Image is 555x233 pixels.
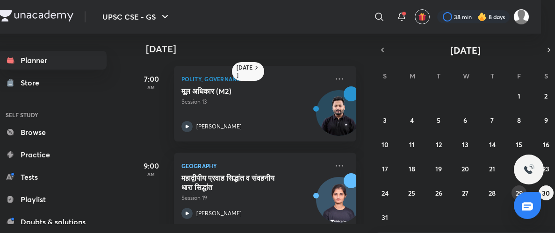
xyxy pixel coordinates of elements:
p: AM [133,85,170,90]
img: Komal [513,9,529,25]
button: [DATE] [389,43,542,56]
img: avatar [418,13,426,21]
button: August 8, 2025 [512,113,526,127]
abbr: August 7, 2025 [490,116,494,125]
abbr: August 24, 2025 [382,189,389,198]
button: August 21, 2025 [485,161,500,176]
abbr: Saturday [544,71,548,80]
button: August 30, 2025 [539,185,554,200]
h6: [DATE] [237,64,253,79]
abbr: August 8, 2025 [517,116,521,125]
button: UPSC CSE - GS [97,7,176,26]
button: August 23, 2025 [539,161,554,176]
abbr: August 30, 2025 [542,189,550,198]
button: August 13, 2025 [458,137,473,152]
button: August 27, 2025 [458,185,473,200]
abbr: August 23, 2025 [542,164,549,173]
abbr: August 12, 2025 [436,140,442,149]
button: August 22, 2025 [512,161,526,176]
button: August 10, 2025 [377,137,392,152]
button: August 29, 2025 [512,185,526,200]
abbr: August 13, 2025 [462,140,469,149]
abbr: August 29, 2025 [516,189,523,198]
h5: महाद्वीपीय प्रवाह सिद्धांत व संवहनीय धारा सिद्धांत [181,173,298,192]
abbr: August 4, 2025 [410,116,414,125]
button: August 9, 2025 [539,113,554,127]
abbr: August 3, 2025 [383,116,387,125]
abbr: Sunday [383,71,387,80]
button: August 17, 2025 [377,161,392,176]
p: [PERSON_NAME] [196,122,242,131]
img: Avatar [317,95,361,140]
abbr: Thursday [490,71,494,80]
img: streak [477,12,487,21]
img: Avatar [317,182,361,227]
abbr: August 21, 2025 [489,164,495,173]
abbr: August 15, 2025 [516,140,522,149]
button: August 6, 2025 [458,113,473,127]
button: August 14, 2025 [485,137,500,152]
abbr: Tuesday [437,71,440,80]
button: August 2, 2025 [539,88,554,103]
span: [DATE] [450,44,481,56]
p: Session 13 [181,98,328,106]
abbr: August 26, 2025 [435,189,442,198]
abbr: August 18, 2025 [409,164,415,173]
button: August 15, 2025 [512,137,526,152]
abbr: August 28, 2025 [489,189,496,198]
div: Store [21,77,45,88]
button: avatar [415,9,430,24]
button: August 11, 2025 [404,137,419,152]
abbr: August 10, 2025 [382,140,389,149]
img: ttu [523,164,534,175]
abbr: August 25, 2025 [408,189,415,198]
button: August 12, 2025 [431,137,446,152]
abbr: Monday [410,71,415,80]
button: August 19, 2025 [431,161,446,176]
abbr: Wednesday [463,71,469,80]
p: Geography [181,160,328,171]
abbr: August 17, 2025 [382,164,388,173]
button: August 4, 2025 [404,113,419,127]
abbr: August 9, 2025 [544,116,548,125]
h5: 7:00 [133,73,170,85]
abbr: August 2, 2025 [544,92,548,100]
p: Session 19 [181,194,328,202]
button: August 24, 2025 [377,185,392,200]
abbr: August 20, 2025 [461,164,469,173]
button: August 3, 2025 [377,113,392,127]
abbr: August 5, 2025 [437,116,440,125]
h5: 9:00 [133,160,170,171]
abbr: Friday [517,71,521,80]
button: August 7, 2025 [485,113,500,127]
button: August 31, 2025 [377,210,392,225]
button: August 5, 2025 [431,113,446,127]
button: August 20, 2025 [458,161,473,176]
button: August 25, 2025 [404,185,419,200]
h5: मूल अधिकार (M2) [181,86,298,96]
abbr: August 19, 2025 [435,164,442,173]
p: [PERSON_NAME] [196,209,242,218]
abbr: August 1, 2025 [518,92,520,100]
abbr: August 6, 2025 [463,116,467,125]
abbr: August 27, 2025 [462,189,469,198]
button: August 26, 2025 [431,185,446,200]
p: Polity, Governance & IR [181,73,328,85]
p: AM [133,171,170,177]
abbr: August 11, 2025 [409,140,415,149]
abbr: August 14, 2025 [489,140,496,149]
button: August 28, 2025 [485,185,500,200]
abbr: August 31, 2025 [382,213,388,222]
button: August 1, 2025 [512,88,526,103]
button: August 16, 2025 [539,137,554,152]
abbr: August 16, 2025 [543,140,549,149]
button: August 18, 2025 [404,161,419,176]
h4: [DATE] [146,43,366,55]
